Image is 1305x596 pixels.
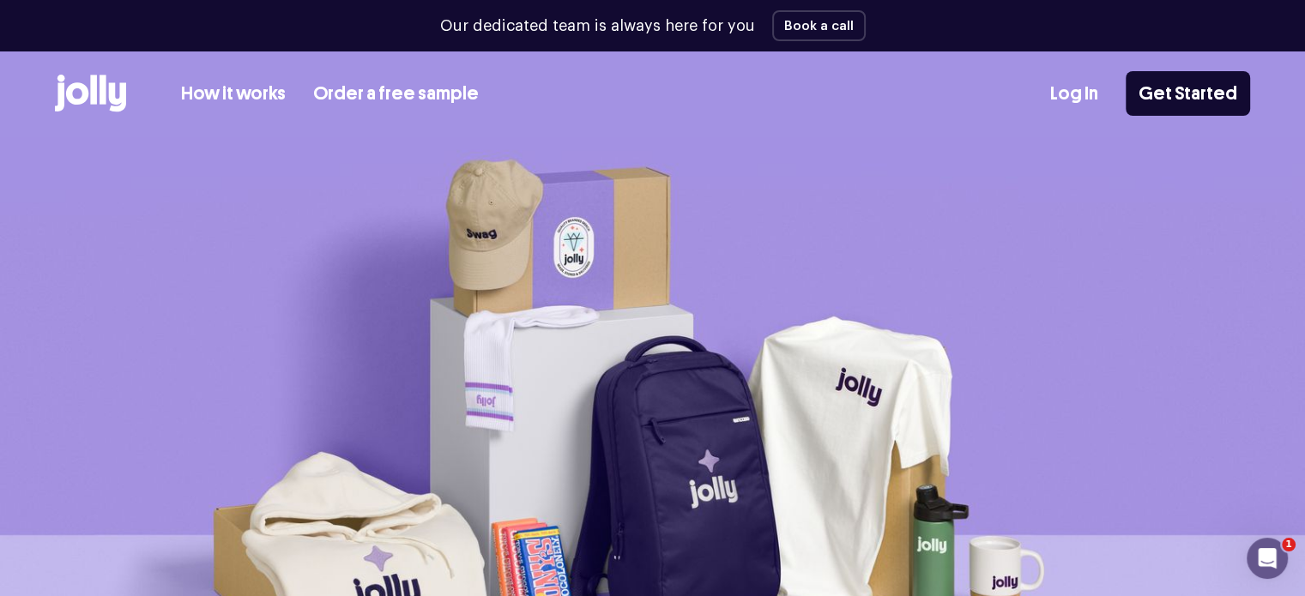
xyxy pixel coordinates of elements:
span: 1 [1282,538,1296,551]
a: Order a free sample [313,80,479,108]
iframe: Intercom live chat [1247,538,1288,579]
button: Book a call [772,10,866,41]
p: Our dedicated team is always here for you [440,15,755,38]
a: How it works [181,80,286,108]
a: Get Started [1126,71,1250,116]
a: Log In [1050,80,1098,108]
